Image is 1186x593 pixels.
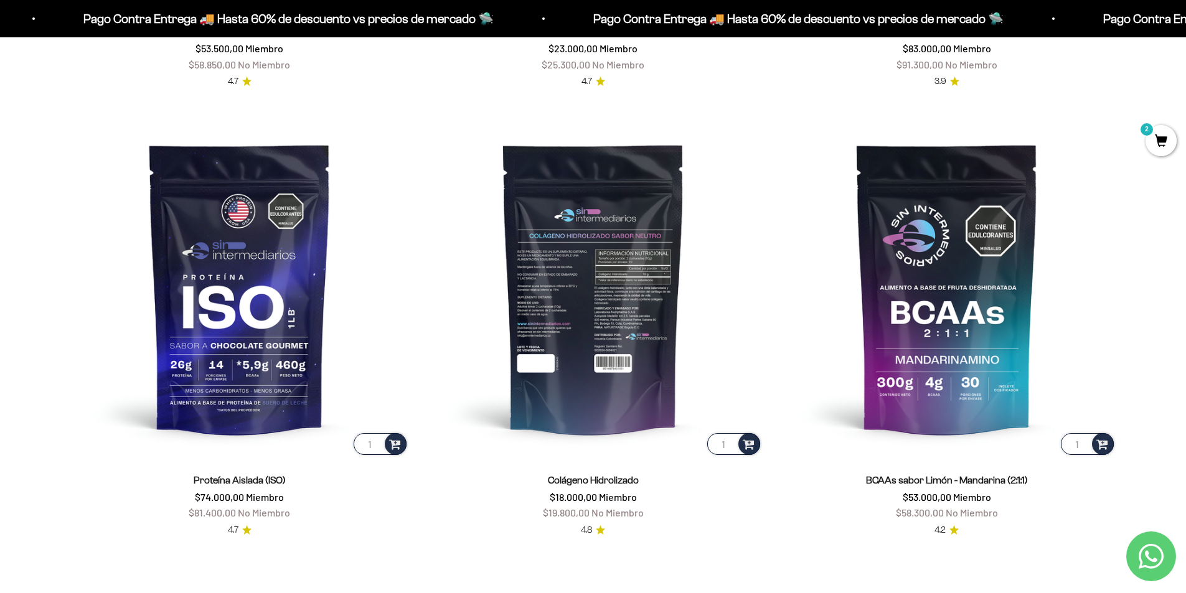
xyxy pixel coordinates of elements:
[195,42,243,54] span: $53.500,00
[934,523,946,537] span: 4.2
[866,475,1028,485] a: BCAAs sabor Limón - Mandarina (2:1:1)
[246,491,284,503] span: Miembro
[228,75,238,88] span: 4.7
[189,58,236,70] span: $58.850,00
[550,491,597,503] span: $18.000,00
[1146,135,1177,149] a: 2
[1139,122,1154,137] mark: 2
[934,523,959,537] a: 4.24.2 de 5.0 estrellas
[953,42,991,54] span: Miembro
[897,58,943,70] span: $91.300,00
[903,491,951,503] span: $53.000,00
[228,523,252,537] a: 4.74.7 de 5.0 estrellas
[548,475,639,485] a: Colágeno Hidrolizado
[599,491,637,503] span: Miembro
[592,58,644,70] span: No Miembro
[195,491,244,503] span: $74.000,00
[945,58,997,70] span: No Miembro
[543,507,590,518] span: $19.800,00
[581,75,605,88] a: 4.74.7 de 5.0 estrellas
[600,42,638,54] span: Miembro
[934,75,946,88] span: 3.9
[39,9,449,29] p: Pago Contra Entrega 🚚 Hasta 60% de descuento vs precios de mercado 🛸
[548,42,598,54] span: $23.000,00
[194,475,286,485] a: Proteína Aislada (ISO)
[228,523,238,537] span: 4.7
[896,507,944,518] span: $58.300,00
[934,75,959,88] a: 3.93.9 de 5.0 estrellas
[581,523,592,537] span: 4.8
[238,507,290,518] span: No Miembro
[581,523,605,537] a: 4.84.8 de 5.0 estrellas
[549,9,959,29] p: Pago Contra Entrega 🚚 Hasta 60% de descuento vs precios de mercado 🛸
[953,491,991,503] span: Miembro
[245,42,283,54] span: Miembro
[189,507,236,518] span: $81.400,00
[424,119,763,457] img: Colágeno Hidrolizado
[228,75,252,88] a: 4.74.7 de 5.0 estrellas
[591,507,644,518] span: No Miembro
[946,507,998,518] span: No Miembro
[542,58,590,70] span: $25.300,00
[238,58,290,70] span: No Miembro
[903,42,951,54] span: $83.000,00
[581,75,592,88] span: 4.7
